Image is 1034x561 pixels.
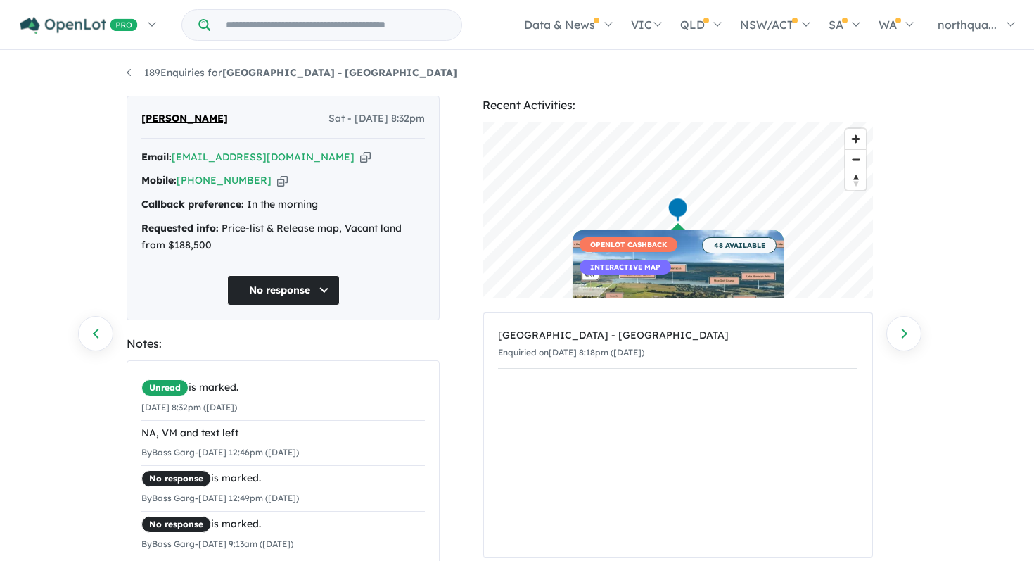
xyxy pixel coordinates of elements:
span: Sat - [DATE] 8:32pm [328,111,425,127]
span: OPENLOT CASHBACK [580,237,677,252]
a: 189Enquiries for[GEOGRAPHIC_DATA] - [GEOGRAPHIC_DATA] [127,66,457,79]
span: northqua... [938,18,997,32]
input: Try estate name, suburb, builder or developer [213,10,459,40]
span: No response [141,470,211,487]
span: INTERACTIVE MAP [580,260,671,275]
span: No response [141,516,211,533]
small: By Bass Garg - [DATE] 12:49pm ([DATE]) [141,493,299,503]
div: Price-list & Release map, Vacant land from $188,500 [141,220,425,254]
small: By Bass Garg - [DATE] 9:13am ([DATE]) [141,538,293,549]
strong: Mobile: [141,174,177,187]
a: OPENLOT CASHBACKINTERACTIVE MAP 48 AVAILABLE [573,230,784,346]
button: Zoom in [845,129,866,149]
span: Zoom out [845,150,866,170]
small: By Bass Garg - [DATE] 12:46pm ([DATE]) [141,447,299,458]
div: NA, VM and text left [141,425,425,442]
nav: breadcrumb [127,65,907,82]
button: Copy [360,150,371,165]
button: Reset bearing to north [845,170,866,190]
div: In the morning [141,196,425,213]
button: Zoom out [845,149,866,170]
small: Enquiried on [DATE] 8:18pm ([DATE]) [498,347,644,358]
strong: Requested info: [141,222,219,234]
strong: [GEOGRAPHIC_DATA] - [GEOGRAPHIC_DATA] [222,66,457,79]
button: Copy [277,173,288,188]
canvas: Map [483,122,873,298]
small: [DATE] 8:32pm ([DATE]) [141,402,237,412]
div: Notes: [127,334,440,353]
strong: Email: [141,151,172,163]
div: Map marker [668,197,689,223]
img: Openlot PRO Logo White [20,17,138,34]
div: is marked. [141,470,425,487]
div: Recent Activities: [483,96,873,115]
span: [PERSON_NAME] [141,111,228,127]
div: is marked. [141,516,425,533]
div: is marked. [141,379,425,396]
div: [GEOGRAPHIC_DATA] - [GEOGRAPHIC_DATA] [498,327,857,344]
a: [EMAIL_ADDRESS][DOMAIN_NAME] [172,151,355,163]
strong: Callback preference: [141,198,244,210]
a: [GEOGRAPHIC_DATA] - [GEOGRAPHIC_DATA]Enquiried on[DATE] 8:18pm ([DATE]) [498,320,857,369]
button: No response [227,275,340,305]
span: Unread [141,379,189,396]
a: [PHONE_NUMBER] [177,174,272,187]
span: 48 AVAILABLE [702,237,777,253]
